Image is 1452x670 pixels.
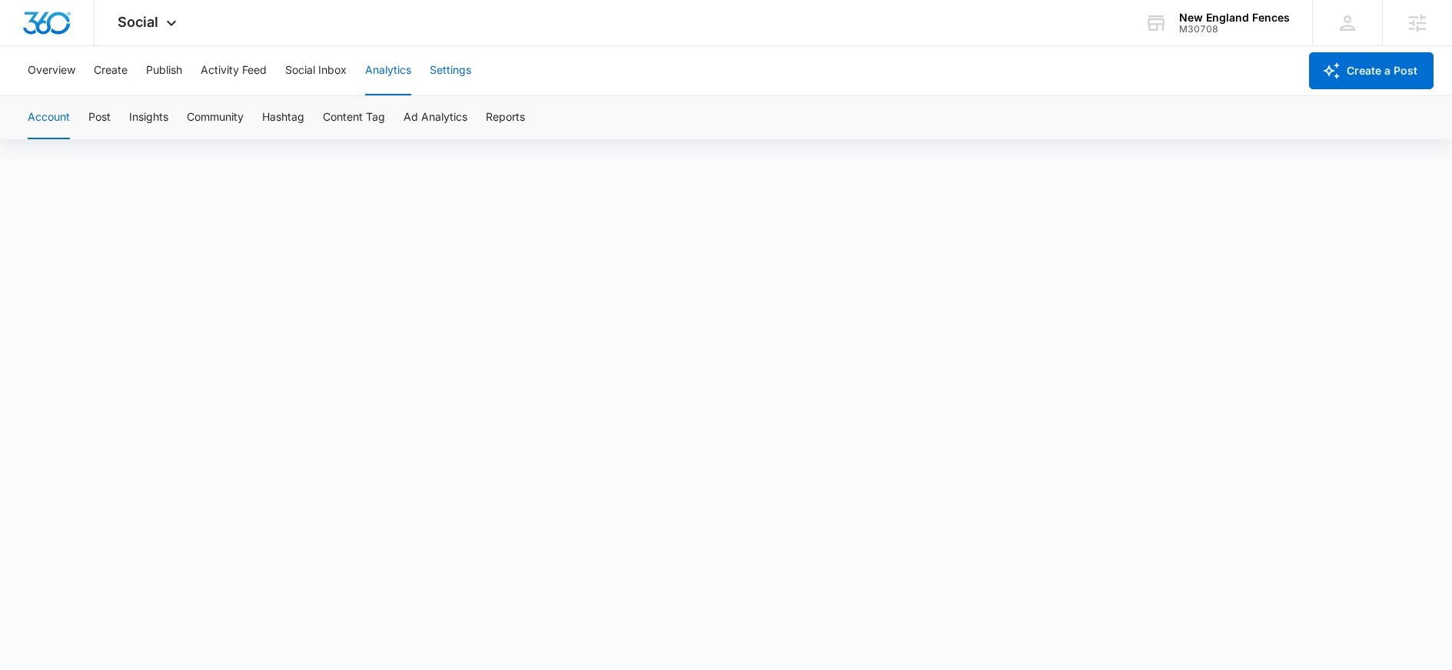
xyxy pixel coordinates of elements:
[118,14,158,30] span: Social
[28,46,75,95] button: Overview
[323,96,385,139] button: Content Tag
[88,96,111,139] button: Post
[285,46,347,95] button: Social Inbox
[28,96,70,139] button: Account
[430,46,471,95] button: Settings
[262,96,304,139] button: Hashtag
[1179,24,1290,35] div: account id
[201,46,267,95] button: Activity Feed
[486,96,525,139] button: Reports
[365,46,411,95] button: Analytics
[1179,12,1290,24] div: account name
[94,46,128,95] button: Create
[404,96,467,139] button: Ad Analytics
[146,46,182,95] button: Publish
[1309,52,1434,89] button: Create a Post
[187,96,244,139] button: Community
[129,96,168,139] button: Insights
